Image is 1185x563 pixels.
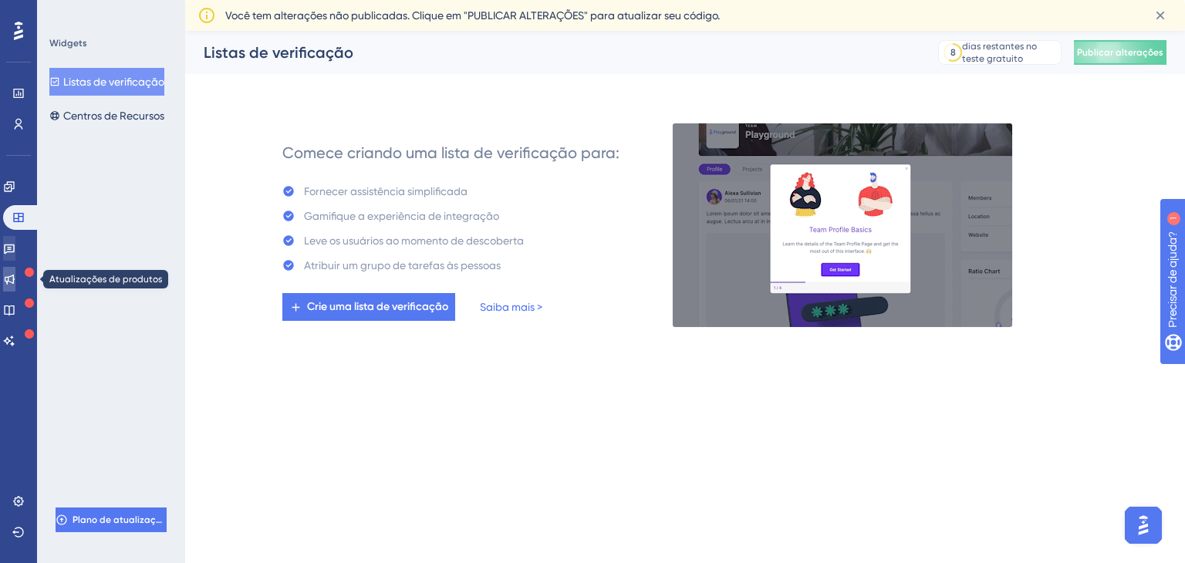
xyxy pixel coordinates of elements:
[49,38,87,49] font: Widgets
[1074,40,1166,65] button: Publicar alterações
[49,102,164,130] button: Centros de Recursos
[480,298,542,316] a: Saiba mais >
[480,301,542,313] font: Saiba mais >
[672,123,1013,328] img: e28e67207451d1beac2d0b01ddd05b56.gif
[63,110,164,122] font: Centros de Recursos
[225,9,720,22] font: Você tem alterações não publicadas. Clique em "PUBLICAR ALTERAÇÕES" para atualizar seu código.
[36,7,133,19] font: Precisar de ajuda?
[49,68,164,96] button: Listas de verificação
[63,76,164,88] font: Listas de verificação
[282,293,455,321] button: Crie uma lista de verificação
[304,259,501,271] font: Atribuir um grupo de tarefas às pessoas
[143,9,148,18] font: 1
[304,185,468,197] font: Fornecer assistência simplificada
[304,210,499,222] font: Gamifique a experiência de integração
[282,143,620,162] font: Comece criando uma lista de verificação para:
[73,514,167,525] font: Plano de atualização
[304,234,524,247] font: Leve os usuários ao momento de descoberta
[962,41,1037,64] font: dias restantes no teste gratuito
[307,300,448,313] font: Crie uma lista de verificação
[56,507,167,532] button: Plano de atualização
[1120,502,1166,548] iframe: Iniciador do Assistente de IA do UserGuiding
[950,47,956,58] font: 8
[204,43,353,62] font: Listas de verificação
[1077,47,1163,58] font: Publicar alterações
